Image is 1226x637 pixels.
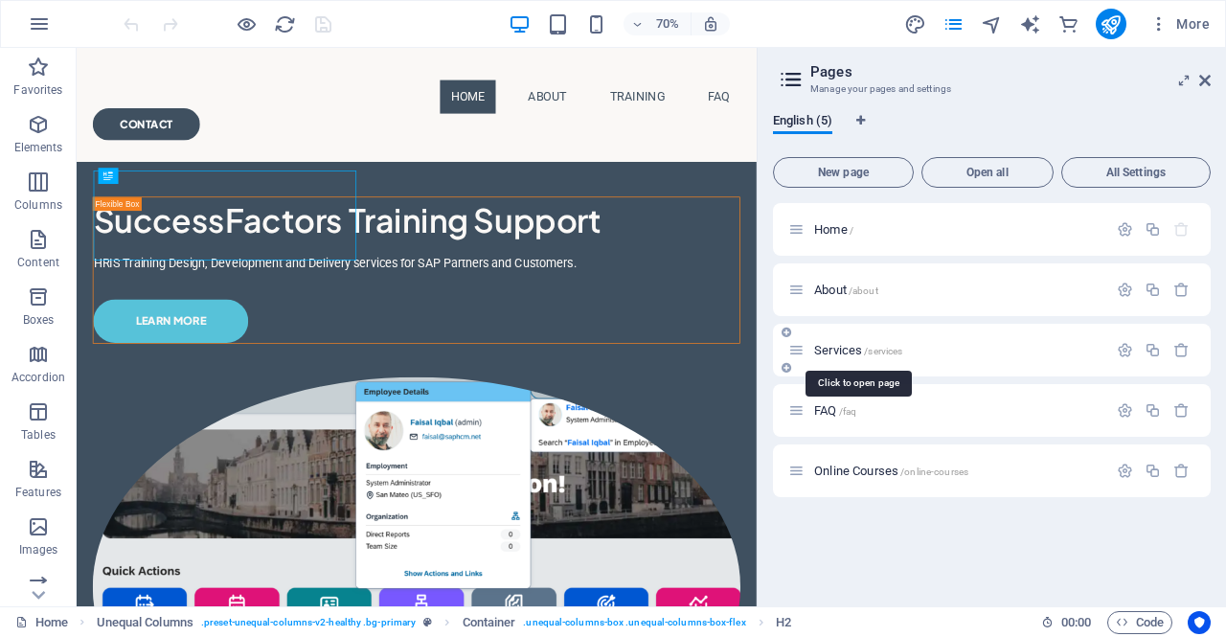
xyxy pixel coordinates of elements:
a: Click to cancel selection. Double-click to open Pages [15,611,68,634]
span: Click to select. Double-click to edit [97,611,193,634]
nav: breadcrumb [97,611,791,634]
span: 00 00 [1061,611,1091,634]
p: Columns [14,197,62,213]
button: Usercentrics [1188,611,1211,634]
span: Click to open page [814,403,856,418]
div: FAQ/faq [808,404,1107,417]
button: text_generator [1019,12,1042,35]
div: Remove [1173,463,1190,479]
span: Click to open page [814,222,853,237]
span: /about [849,285,878,296]
div: Settings [1117,221,1133,238]
button: 70% [624,12,692,35]
span: New page [782,167,905,178]
h6: Session time [1041,611,1092,634]
i: Reload page [274,13,296,35]
button: pages [942,12,965,35]
div: Duplicate [1145,463,1161,479]
div: Services/services [808,344,1107,356]
span: Click to open page [814,464,968,478]
div: Remove [1173,342,1190,358]
p: Content [17,255,59,270]
div: Online Courses/online-courses [808,465,1107,477]
button: Click here to leave preview mode and continue editing [235,12,258,35]
div: Duplicate [1145,282,1161,298]
span: English (5) [773,109,832,136]
button: navigator [981,12,1004,35]
i: Publish [1100,13,1122,35]
i: On resize automatically adjust zoom level to fit chosen device. [702,15,719,33]
span: : [1075,615,1078,629]
span: Code [1116,611,1164,634]
div: Remove [1173,402,1190,419]
i: Commerce [1057,13,1079,35]
span: / [850,225,853,236]
span: More [1149,14,1210,34]
span: Click to select. Double-click to edit [463,611,516,634]
i: This element is a customizable preset [423,617,432,627]
button: More [1142,9,1217,39]
button: All Settings [1061,157,1211,188]
div: Settings [1117,282,1133,298]
button: design [904,12,927,35]
div: Language Tabs [773,113,1211,149]
p: Elements [14,140,63,155]
button: commerce [1057,12,1080,35]
p: Accordion [11,370,65,385]
p: Boxes [23,312,55,328]
i: AI Writer [1019,13,1041,35]
button: reload [273,12,296,35]
span: All Settings [1070,167,1202,178]
span: . preset-unequal-columns-v2-healthy .bg-primary [201,611,416,634]
span: Services [814,343,902,357]
span: /services [864,346,902,356]
div: Duplicate [1145,221,1161,238]
div: Settings [1117,402,1133,419]
span: Click to select. Double-click to edit [776,611,791,634]
div: Settings [1117,342,1133,358]
p: Images [19,542,58,557]
button: New page [773,157,914,188]
p: Favorites [13,82,62,98]
button: publish [1096,9,1126,39]
div: About/about [808,284,1107,296]
div: Settings [1117,463,1133,479]
div: Remove [1173,282,1190,298]
p: Features [15,485,61,500]
div: Duplicate [1145,342,1161,358]
div: Duplicate [1145,402,1161,419]
button: Open all [921,157,1054,188]
span: /faq [839,406,857,417]
h3: Manage your pages and settings [810,80,1172,98]
span: Open all [930,167,1045,178]
div: The startpage cannot be deleted [1173,221,1190,238]
button: Code [1107,611,1172,634]
h6: 70% [652,12,683,35]
p: Tables [21,427,56,443]
div: Home/ [808,223,1107,236]
span: Click to open page [814,283,878,297]
i: Pages (Ctrl+Alt+S) [942,13,965,35]
h2: Pages [810,63,1211,80]
span: . unequal-columns-box .unequal-columns-box-flex [523,611,745,634]
span: /online-courses [900,466,968,477]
